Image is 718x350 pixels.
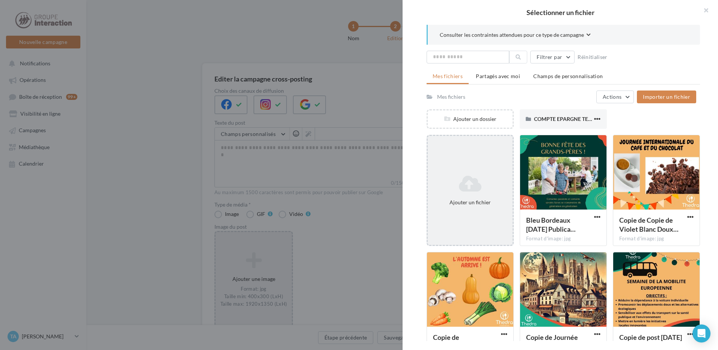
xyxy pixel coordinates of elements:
[619,235,694,242] div: Format d'image: jpg
[530,51,575,63] button: Filtrer par
[637,91,696,103] button: Importer un fichier
[619,333,682,341] span: Copie de post 8 aout
[643,94,690,100] span: Importer un fichier
[575,53,611,62] button: Réinitialiser
[476,73,520,79] span: Partagés avec moi
[692,324,710,342] div: Open Intercom Messenger
[534,116,617,122] span: COMPTE EPARGNE TEMPS [DATE]
[431,199,510,206] div: Ajouter un fichier
[603,94,621,100] span: Actions
[596,91,634,103] button: Actions
[440,31,584,39] span: Consulter les contraintes attendues pour ce type de campagne
[533,73,603,79] span: Champs de personnalisation
[440,31,591,40] button: Consulter les contraintes attendues pour ce type de campagne
[437,93,465,101] div: Mes fichiers
[526,216,576,233] span: Bleu Bordeaux Fête des pères Publication Facebook
[526,235,600,242] div: Format d'image: jpg
[619,216,679,233] span: Copie de Copie de Violet Blanc Doux et Amical Hygiène Personnelle Toilettes Étiquette Santé Expli...
[415,9,706,16] h2: Sélectionner un fichier
[428,115,513,123] div: Ajouter un dossier
[433,73,463,79] span: Mes fichiers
